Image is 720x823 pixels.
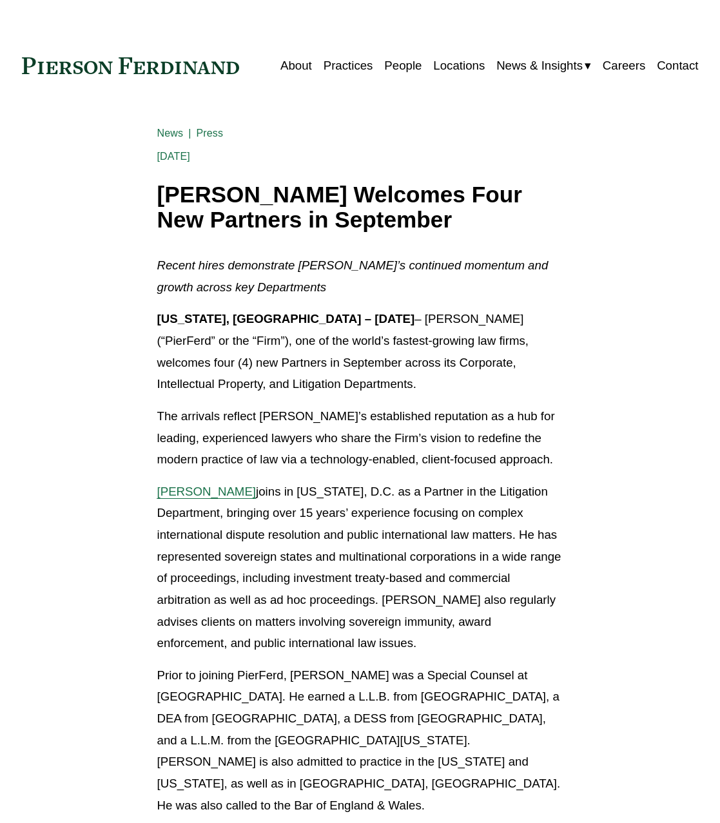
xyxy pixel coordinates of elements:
[157,312,415,325] strong: [US_STATE], [GEOGRAPHIC_DATA] – [DATE]
[657,53,698,77] a: Contact
[157,405,563,470] p: The arrivals reflect [PERSON_NAME]’s established reputation as a hub for leading, experienced law...
[433,53,485,77] a: Locations
[157,151,190,162] span: [DATE]
[157,182,563,232] h1: [PERSON_NAME] Welcomes Four New Partners in September
[603,53,645,77] a: Careers
[157,308,563,395] p: – [PERSON_NAME] (“PierFerd” or the “Firm”), one of the world’s fastest-growing law firms, welcome...
[496,55,583,77] span: News & Insights
[196,128,223,139] a: Press
[496,53,591,77] a: folder dropdown
[157,485,257,498] a: [PERSON_NAME]
[157,258,552,294] em: Recent hires demonstrate [PERSON_NAME]’s continued momentum and growth across key Departments
[324,53,373,77] a: Practices
[157,664,563,816] p: Prior to joining PierFerd, [PERSON_NAME] was a Special Counsel at [GEOGRAPHIC_DATA]. He earned a ...
[157,128,184,139] a: News
[384,53,422,77] a: People
[280,53,312,77] a: About
[157,481,563,654] p: joins in [US_STATE], D.C. as a Partner in the Litigation Department, bringing over 15 years’ expe...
